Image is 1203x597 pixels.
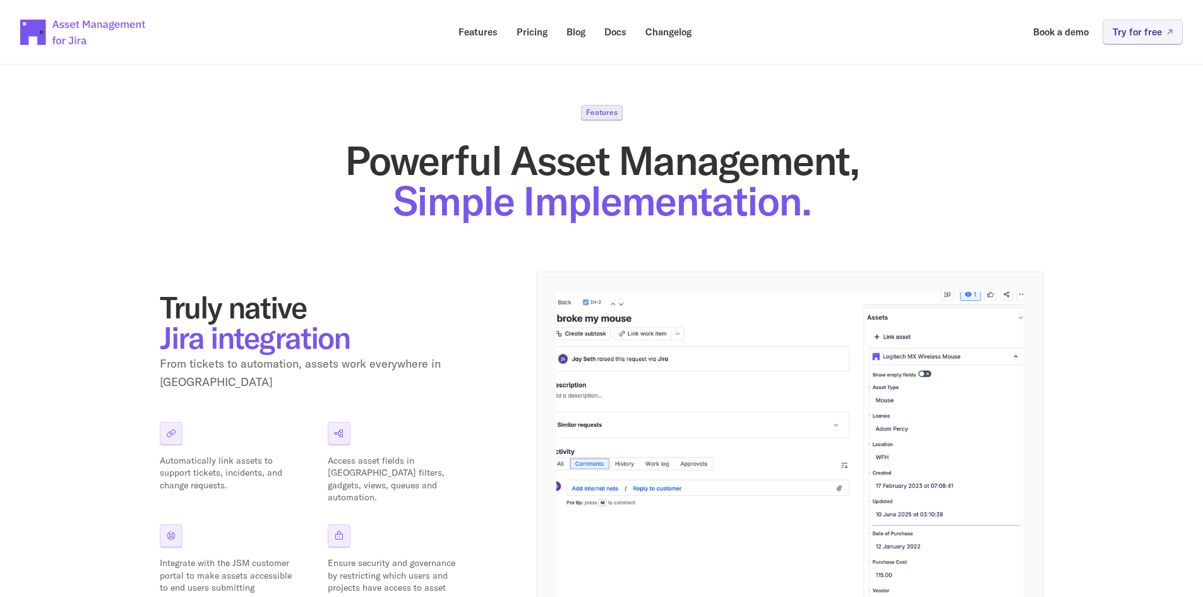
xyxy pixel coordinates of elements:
p: Changelog [645,27,691,37]
p: Pricing [517,27,548,37]
a: Book a demo [1024,20,1098,44]
p: Book a demo [1033,27,1089,37]
p: Blog [566,27,585,37]
span: Simple Implementation. [393,175,811,226]
h1: Powerful Asset Management, [160,140,1044,221]
p: From tickets to automation, assets work everywhere in [GEOGRAPHIC_DATA] [160,355,476,392]
p: Try for free [1113,27,1162,37]
h2: Truly native [160,292,476,353]
a: Docs [596,20,635,44]
a: Changelog [637,20,700,44]
p: Features [586,109,618,116]
p: Access asset fields in [GEOGRAPHIC_DATA] filters, gadgets, views, queues and automation. [328,455,460,504]
a: Pricing [508,20,556,44]
p: Automatically link assets to support tickets, incidents, and change requests. [160,455,292,492]
a: Features [450,20,506,44]
p: Features [458,27,498,37]
span: Jira integration [160,318,350,356]
p: Docs [604,27,626,37]
a: Blog [558,20,594,44]
a: Try for free [1103,20,1183,44]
